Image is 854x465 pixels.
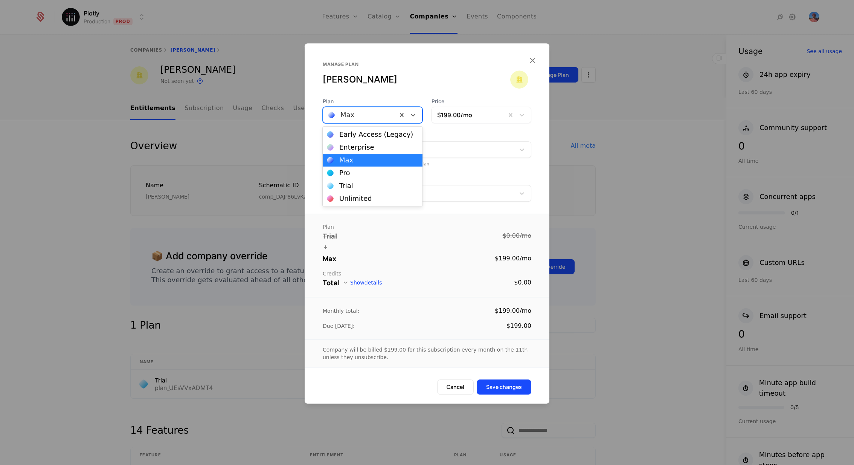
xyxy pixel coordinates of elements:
div: Enterprise [339,144,374,151]
button: Save changes [477,379,531,395]
div: Manage plan [323,61,510,67]
div: Plan [323,223,531,231]
button: Cancel [437,379,474,395]
div: Unlimited [339,195,372,202]
div: [PERSON_NAME] [323,73,510,86]
div: Trial [339,182,353,189]
div: Early Access (Legacy) [339,131,413,138]
div: Credits [323,270,531,277]
div: $0.00 / mo [502,231,531,240]
span: Add Ons [323,132,531,140]
span: Plan [323,98,422,105]
div: Total [323,277,340,288]
div: $199.00 / mo [495,254,531,263]
div: Max [323,253,336,264]
div: $199.00 / mo [495,306,531,315]
div: Trial [323,231,337,241]
span: Discount [323,176,531,184]
div: $199.00 [506,321,531,330]
img: Alexandre Belleville [510,70,528,89]
div: Add Ons must have same billing period as plan [323,161,531,167]
button: Showdetails [343,280,382,286]
div: $0.00 [514,278,531,287]
div: Max [339,157,353,164]
div: Company will be billed $199.00 for this subscription every month on the 11th unless they unsubscr... [323,346,531,361]
span: Price [432,98,531,105]
div: Due [DATE]: [323,322,355,330]
div: Monthly total: [323,307,359,315]
div: Pro [339,170,350,176]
